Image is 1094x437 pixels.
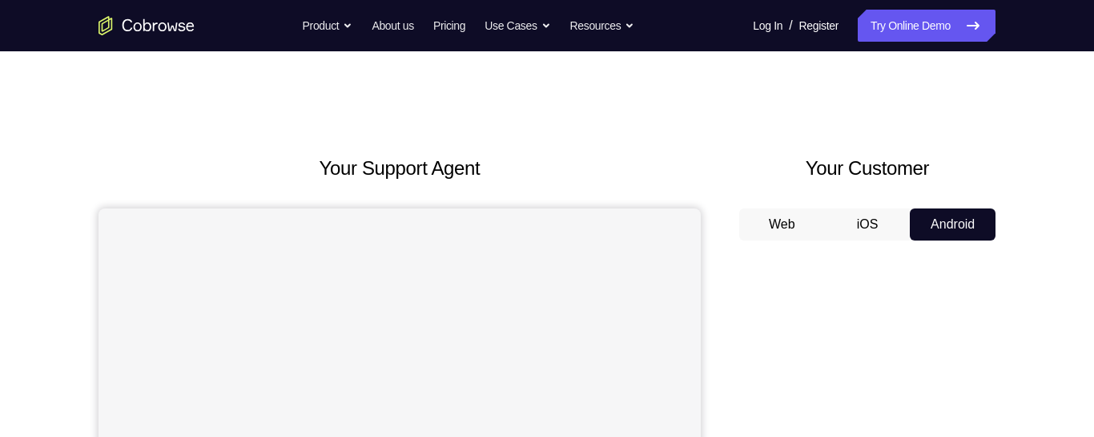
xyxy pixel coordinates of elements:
button: Use Cases [485,10,550,42]
h2: Your Customer [739,154,995,183]
a: About us [372,10,413,42]
a: Try Online Demo [858,10,995,42]
span: / [789,16,792,35]
button: Web [739,208,825,241]
a: Log In [753,10,782,42]
button: Resources [570,10,635,42]
h2: Your Support Agent [99,154,701,183]
button: iOS [825,208,911,241]
a: Go to the home page [99,16,195,35]
a: Register [799,10,839,42]
button: Product [303,10,353,42]
a: Pricing [433,10,465,42]
button: Android [910,208,995,241]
